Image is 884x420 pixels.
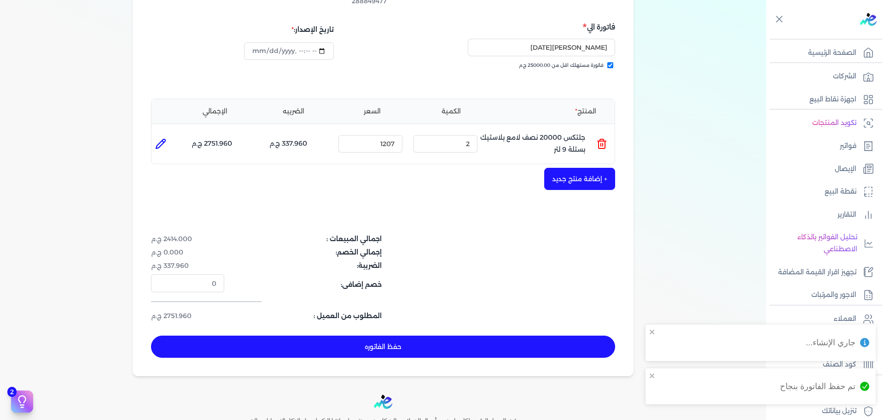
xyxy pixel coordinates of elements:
[492,106,607,116] li: المنتج
[230,311,382,321] dt: المطلوب من العميل :
[649,328,656,336] button: close
[840,140,856,152] p: فواتير
[812,117,856,129] p: تكويد المنتجات
[151,248,224,257] dd: 0.000 ج.م
[766,228,878,259] a: تحليل الفواتير بالذكاء الاصطناعي
[806,337,855,349] div: جاري الإنشاء...
[766,263,878,282] a: تجهيز اقرار القيمة المضافة
[766,113,878,133] a: تكويد المنتجات
[833,71,856,83] p: الشركات
[766,205,878,225] a: التقارير
[811,289,856,301] p: الاجور والمرتبات
[11,390,33,413] button: 2
[151,234,224,244] dd: 2414.000 ج.م
[468,39,615,56] input: إسم المستهلك
[230,274,382,292] dt: خصم إضافى:
[835,163,856,175] p: الإيصال
[544,168,615,190] button: + إضافة منتج جديد
[192,138,232,150] p: 2751.960 ج.م
[230,234,382,244] dt: اجمالي المبيعات :
[837,209,856,221] p: التقارير
[834,313,856,325] p: العملاء
[269,138,307,150] p: 337.960 ج.م
[230,248,382,257] dt: إجمالي الخصم:
[413,106,489,116] li: الكمية
[780,380,855,392] div: تم حفظ الفاتورة بنجاح
[607,62,613,68] input: فاتورة مستهلك اقل من 25000.00 ج.م
[649,372,656,379] button: close
[808,47,856,59] p: الصفحة الرئيسية
[825,186,856,198] p: نقطة البيع
[230,261,382,271] dt: الضريبة:
[766,182,878,201] a: نقطة البيع
[386,21,615,33] h5: فاتورة الي
[766,309,878,329] a: العملاء
[7,387,17,397] span: 2
[335,106,410,116] li: السعر
[766,136,878,156] a: فواتير
[151,261,224,271] dd: 337.960 ج.م
[766,160,878,179] a: الإيصال
[771,231,857,255] p: تحليل الفواتير بالذكاء الاصطناعي
[778,266,856,278] p: تجهيز اقرار القيمة المضافة
[519,62,604,69] span: فاتورة مستهلك اقل من 25000.00 ج.م
[151,336,615,358] button: حفظ الفاتوره
[766,67,878,86] a: الشركات
[151,311,224,321] dd: 2751.960 ج.م
[177,106,252,116] li: الإجمالي
[374,395,392,409] img: logo
[766,285,878,305] a: الاجور والمرتبات
[860,13,877,26] img: logo
[766,90,878,109] a: اجهزة نقاط البيع
[766,43,878,63] a: الصفحة الرئيسية
[256,106,331,116] li: الضريبه
[809,94,856,106] p: اجهزة نقاط البيع
[244,21,333,38] div: تاريخ الإصدار:
[470,131,585,156] p: جلتكس 20000 نصف لامع بلاستيك بستلة 9 لتر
